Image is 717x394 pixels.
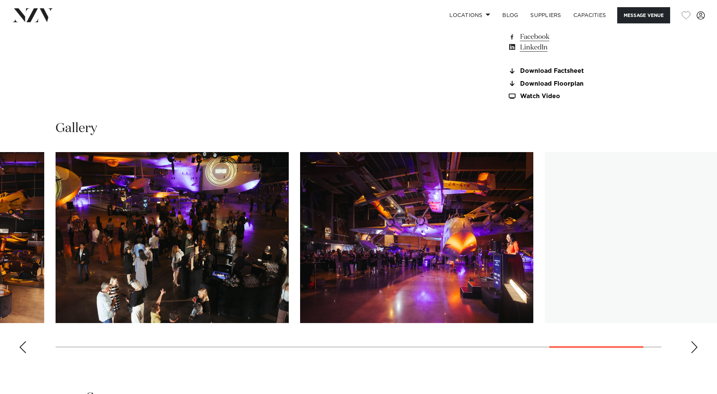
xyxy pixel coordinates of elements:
[508,93,631,100] a: Watch Video
[56,120,97,137] h2: Gallery
[508,42,631,53] a: LinkedIn
[524,7,567,23] a: SUPPLIERS
[56,152,289,323] swiper-slide: 14 / 16
[508,32,631,42] a: Facebook
[508,68,631,75] a: Download Factsheet
[12,8,53,22] img: nzv-logo.png
[567,7,612,23] a: Capacities
[443,7,496,23] a: Locations
[617,7,670,23] button: Message Venue
[496,7,524,23] a: BLOG
[508,80,631,87] a: Download Floorplan
[300,152,533,323] swiper-slide: 15 / 16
